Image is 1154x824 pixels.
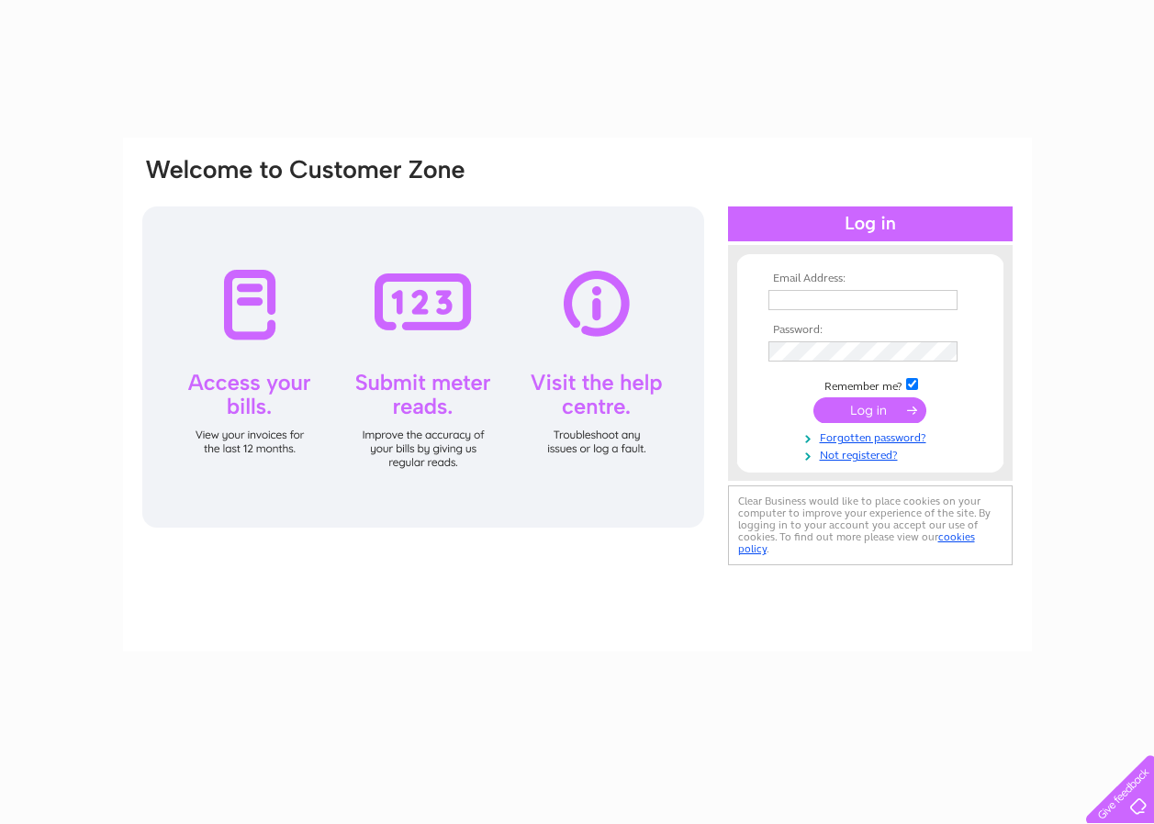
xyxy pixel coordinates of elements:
[768,428,977,445] a: Forgotten password?
[813,397,926,423] input: Submit
[764,375,977,394] td: Remember me?
[764,324,977,337] th: Password:
[764,273,977,285] th: Email Address:
[728,485,1013,565] div: Clear Business would like to place cookies on your computer to improve your experience of the sit...
[738,530,975,555] a: cookies policy
[768,445,977,462] a: Not registered?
